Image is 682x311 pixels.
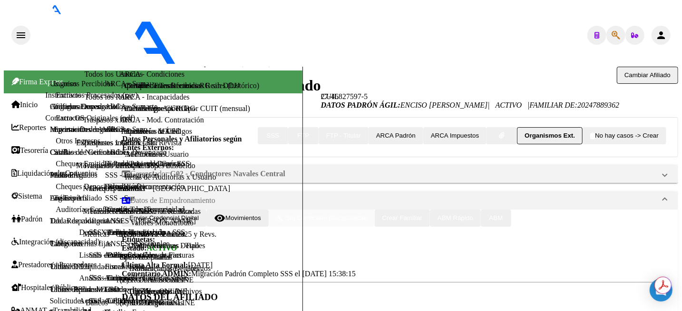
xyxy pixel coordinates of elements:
mat-expansion-panel-header: Datos de Empadronamiento [110,191,678,210]
span: ARCA Impuestos [431,132,479,139]
button: Organismos Ext. [517,127,583,144]
strong: DATOS PADRÓN ÁGIL: [321,101,400,109]
a: Afiliados Empadronados [50,102,126,110]
a: ARCA - Condiciones [119,70,185,79]
span: ENCISO [PERSON_NAME] [321,101,488,109]
mat-icon: person [655,30,667,41]
a: Doc. Respaldatoria [50,217,108,225]
a: Padrón Ágil [50,171,87,179]
span: FTP [297,132,309,139]
span: ABM [489,214,503,221]
button: No hay casos -> Crear [583,127,666,144]
span: FTP - Titular [326,132,361,139]
a: Análisis Afiliado [50,194,102,202]
a: RG - Altas ONLINE [125,287,187,296]
span: 20247889362 [577,101,619,109]
button: ABM Rápido [430,210,481,227]
mat-expansion-panel-header: Gerenciador:G02 - Conductores Navales Central [110,165,678,183]
span: ABM Rápido [438,214,473,221]
a: Traspasos Res. 01/2025 y Revs. [120,230,217,239]
span: ARCA Padrón [376,132,416,139]
a: Listado de Empresas [79,251,143,259]
span: Crear Familiar [382,214,422,221]
span: Migración Padrón Completo SSS el [DATE] 15:38:15 [122,270,356,278]
a: Facturas - Documentación [104,182,185,191]
a: Prestadores / Proveedores [11,261,97,269]
button: ARCA Padrón [369,127,423,144]
a: Opciones Diarias [120,253,173,261]
a: Liquidación de Convenios [11,169,97,178]
button: ARCA Impuestos [423,127,487,144]
a: Tesorería [11,146,48,155]
a: Pagos x Transferencia [104,205,171,213]
img: Logo SAAS [30,14,256,65]
mat-icon: menu [15,30,27,41]
a: Hospitales Públicos [11,283,81,292]
span: Sin Certificado Discapacidad [286,214,367,221]
button: Cambiar Afiliado [617,67,678,84]
a: Movimientos de Afiliados [50,125,129,133]
a: Análisis Empresa [79,274,133,282]
a: Todos los Usuarios [85,70,143,79]
a: ARCA - Incapacidades [119,93,190,101]
mat-panel-title: Datos de Empadronamiento [122,196,655,205]
a: Inicio [11,100,38,109]
span: FAMILIAR DE: [530,101,620,109]
a: Solicitudes - Todas [49,297,107,305]
a: Usuarios [50,80,77,88]
a: Deuda X Empresa [79,228,135,236]
a: Pedidos - Listado [74,285,127,293]
a: ARCA - Sit. Revista [119,139,182,147]
a: Reportes [11,123,46,132]
button: ABM [481,210,511,227]
mat-panel-title: Gerenciador: [122,170,655,178]
a: Padrón [11,215,42,223]
a: ARCA - Mod. Contratación [119,116,204,124]
button: FTP - Titular [319,127,369,144]
span: Cambiar Afiliado [624,71,671,79]
a: (+) RG - Altas ONLINE [120,276,194,284]
span: Firma Express [11,78,63,86]
span: No hay casos -> Crear [590,132,659,139]
strong: Organismos Ext. [525,132,575,139]
div: Open Intercom Messenger [650,279,672,301]
button: Sin Certificado Discapacidad [269,210,375,227]
a: Sistema [11,192,42,201]
h3: DATOS DEL AFILIADO [122,292,667,302]
span: - OSCONARA [256,58,304,66]
a: Cambios de Gerenciador [50,148,126,156]
button: Crear Familiar [375,210,430,227]
button: FTP [288,127,319,144]
a: Facturas - Listado/Carga [104,160,179,168]
i: | ACTIVO | [321,101,620,109]
a: Integración (discapacidad) [11,238,100,246]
